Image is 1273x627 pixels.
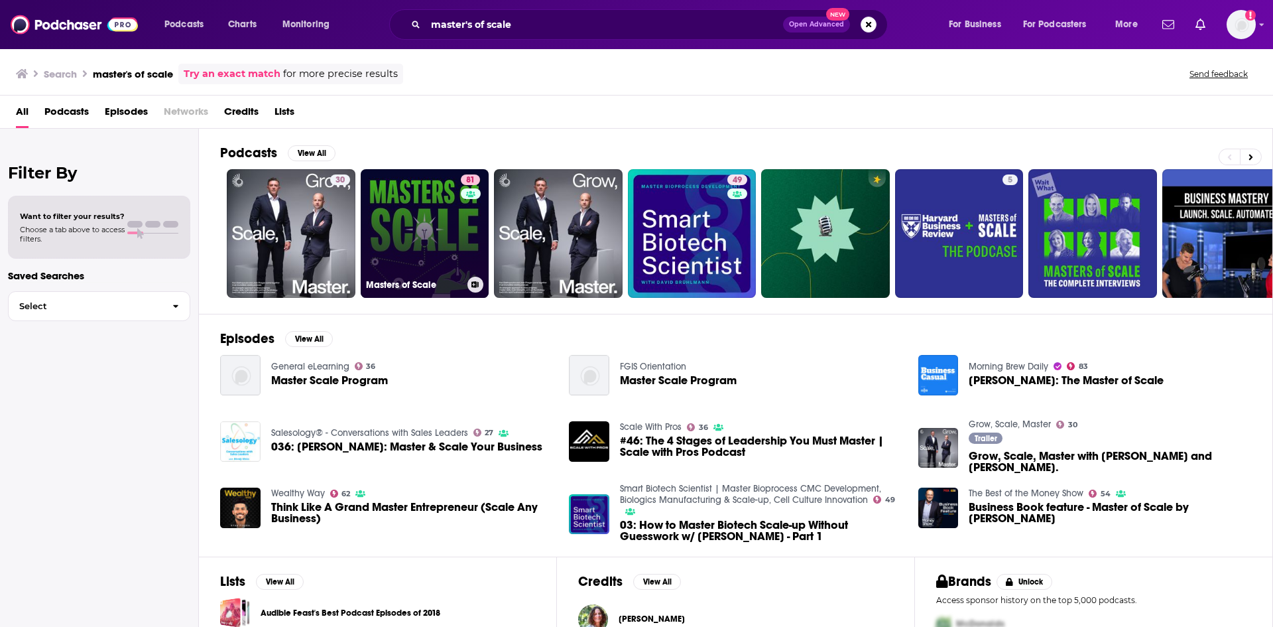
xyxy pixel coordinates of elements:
span: For Business [949,15,1001,34]
span: 49 [733,174,742,187]
button: open menu [1106,14,1154,35]
h2: Brands [936,573,991,590]
button: Open AdvancedNew [783,17,850,33]
button: open menu [273,14,347,35]
a: Audible Feast's Best Podcast Episodes of 2018 [261,606,440,620]
a: 5 [895,169,1024,298]
button: Show profile menu [1227,10,1256,39]
a: Lists [274,101,294,128]
button: View All [256,574,304,590]
span: Want to filter your results? [20,212,125,221]
span: 30 [1068,422,1077,428]
span: New [826,8,850,21]
span: More [1115,15,1138,34]
a: Master Scale Program [620,375,737,386]
a: 62 [330,490,351,498]
span: Charts [228,15,257,34]
img: 036: Bill Prater: Master & Scale Your Business [220,421,261,462]
a: Smart Biotech Scientist | Master Bioprocess CMC Development, Biologics Manufacturing & Scale-up, ... [620,483,881,506]
a: 30 [227,169,355,298]
button: open menu [155,14,221,35]
a: Podcasts [44,101,89,128]
a: 54 [1089,490,1111,498]
a: 36 [355,362,376,370]
input: Search podcasts, credits, & more... [426,14,783,35]
button: View All [285,331,333,347]
a: PodcastsView All [220,145,335,161]
a: Grow, Scale, Master [969,419,1051,430]
button: Send feedback [1185,68,1252,80]
button: View All [633,574,681,590]
a: All [16,101,29,128]
h3: Masters of Scale [366,279,462,291]
a: Charts [219,14,265,35]
span: 36 [699,425,708,431]
a: 27 [473,429,494,437]
a: FGIS Orientation [620,361,686,372]
a: Think Like A Grand Master Entrepreneur (Scale Any Business) [271,502,554,524]
p: Access sponsor history on the top 5,000 podcasts. [936,595,1251,605]
button: Unlock [997,574,1053,590]
a: #46: The 4 Stages of Leadership You Must Master | Scale with Pros Podcast [620,435,902,458]
span: Monitoring [282,15,330,34]
a: 49 [628,169,757,298]
img: 03: How to Master Biotech Scale-up Without Guesswork w/ Leonardo Sibilio - Part 1 [569,494,609,535]
a: 81Masters of Scale [361,169,489,298]
button: open menu [1014,14,1106,35]
a: CreditsView All [578,573,681,590]
a: Wealthy Way [271,488,325,499]
img: Business Book feature - Master of Scale by Reid Hoffman [918,488,959,528]
img: Grow, Scale, Master with Kon Stathopoulos and Josh Phegan. [918,428,959,468]
span: Logged in as nbaderrubenstein [1227,10,1256,39]
span: 54 [1101,491,1111,497]
a: 30 [330,174,350,185]
a: 83 [1067,362,1088,370]
h2: Podcasts [220,145,277,161]
img: Master Scale Program [220,355,261,395]
a: 49 [727,174,747,185]
span: 036: [PERSON_NAME]: Master & Scale Your Business [271,441,542,453]
span: [PERSON_NAME] [619,614,685,624]
a: 49 [873,496,895,504]
a: ListsView All [220,573,304,590]
a: Show notifications dropdown [1157,13,1180,36]
span: 49 [885,497,895,503]
a: Show notifications dropdown [1190,13,1211,36]
img: Think Like A Grand Master Entrepreneur (Scale Any Business) [220,488,261,528]
img: User Profile [1227,10,1256,39]
svg: Add a profile image [1245,10,1256,21]
span: Select [9,302,162,311]
span: 83 [1079,364,1088,370]
p: Saved Searches [8,269,190,282]
img: #46: The 4 Stages of Leadership You Must Master | Scale with Pros Podcast [569,421,609,462]
span: 27 [485,430,493,436]
a: General eLearning [271,361,349,372]
a: 81 [461,174,480,185]
button: Select [8,291,190,321]
span: Business Book feature - Master of Scale by [PERSON_NAME] [969,502,1251,524]
a: 03: How to Master Biotech Scale-up Without Guesswork w/ Leonardo Sibilio - Part 1 [620,520,902,542]
img: Master Scale Program [569,355,609,395]
span: Podcasts [164,15,204,34]
h3: master's of scale [93,68,173,80]
span: Open Advanced [789,21,844,28]
a: Master Scale Program [271,375,388,386]
span: for more precise results [283,66,398,82]
span: Credits [224,101,259,128]
div: Search podcasts, credits, & more... [402,9,900,40]
a: Salesology® - Conversations with Sales Leaders [271,427,468,439]
a: The Best of the Money Show [969,488,1083,499]
img: Reid Hoffman: The Master of Scale [918,355,959,395]
span: Trailer [975,435,997,443]
span: 5 [1008,174,1012,187]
